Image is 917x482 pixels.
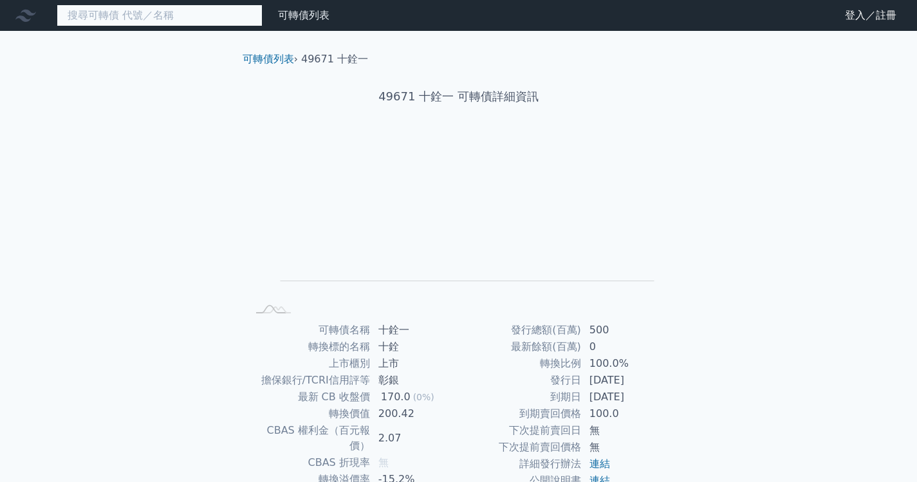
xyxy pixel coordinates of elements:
[243,53,294,65] a: 可轉債列表
[378,389,413,405] div: 170.0
[248,454,371,471] td: CBAS 折現率
[459,355,582,372] td: 轉換比例
[248,338,371,355] td: 轉換標的名稱
[378,456,389,468] span: 無
[582,405,670,422] td: 100.0
[459,389,582,405] td: 到期日
[243,51,298,67] li: ›
[371,372,459,389] td: 彰銀
[459,456,582,472] td: 詳細發行辦法
[371,338,459,355] td: 十銓
[248,422,371,454] td: CBAS 權利金（百元報價）
[371,322,459,338] td: 十銓一
[278,9,329,21] a: 可轉債列表
[459,372,582,389] td: 發行日
[371,422,459,454] td: 2.07
[232,88,685,106] h1: 49671 十銓一 可轉債詳細資訊
[459,422,582,439] td: 下次提前賣回日
[582,355,670,372] td: 100.0%
[582,338,670,355] td: 0
[248,355,371,372] td: 上市櫃別
[248,372,371,389] td: 擔保銀行/TCRI信用評等
[248,405,371,422] td: 轉換價值
[835,5,907,26] a: 登入／註冊
[459,439,582,456] td: 下次提前賣回價格
[413,392,434,402] span: (0%)
[268,146,654,300] g: Chart
[248,389,371,405] td: 最新 CB 收盤價
[371,405,459,422] td: 200.42
[371,355,459,372] td: 上市
[582,439,670,456] td: 無
[459,405,582,422] td: 到期賣回價格
[582,322,670,338] td: 500
[582,372,670,389] td: [DATE]
[57,5,263,26] input: 搜尋可轉債 代號／名稱
[582,422,670,439] td: 無
[248,322,371,338] td: 可轉債名稱
[459,322,582,338] td: 發行總額(百萬)
[301,51,368,67] li: 49671 十銓一
[582,389,670,405] td: [DATE]
[589,458,610,470] a: 連結
[459,338,582,355] td: 最新餘額(百萬)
